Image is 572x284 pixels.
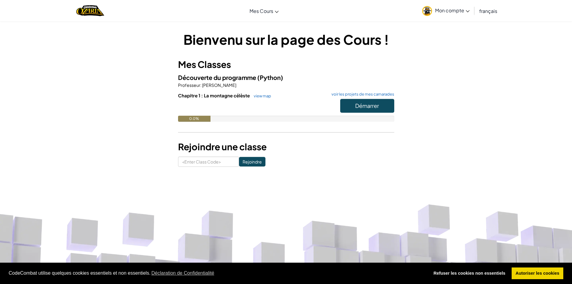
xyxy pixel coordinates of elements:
input: <Enter Class Code> [178,157,239,167]
a: learn more about cookies [150,269,215,278]
span: Professeur [178,82,200,88]
span: [PERSON_NAME] [201,82,236,88]
button: Démarrer [340,99,394,113]
span: Démarrer [355,102,379,109]
h3: Rejoindre une classe [178,140,394,154]
input: Rejoindre [239,157,265,166]
span: CodeCombat utilise quelques cookies essentiels et non essentiels. [9,269,425,278]
a: français [476,3,500,19]
span: Découverte du programme [178,74,257,81]
img: avatar [422,6,432,16]
span: (Python) [257,74,283,81]
h3: Mes Classes [178,58,394,71]
a: Mon compte [419,1,473,20]
span: : [200,82,201,88]
div: 0.0% [178,116,210,122]
h1: Bienvenu sur la page des Cours ! [178,30,394,49]
a: Mes Cours [247,3,282,19]
a: allow cookies [512,267,564,279]
a: deny cookies [429,267,509,279]
span: Mon compte [435,7,470,14]
span: Chapitre 1 : La montagne célèste [178,93,251,98]
a: Ozaria by CodeCombat logo [76,5,104,17]
img: Home [76,5,104,17]
span: français [479,8,497,14]
span: Mes Cours [250,8,273,14]
a: view map [251,93,271,98]
a: voir les projets de mes camarades [328,92,394,96]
